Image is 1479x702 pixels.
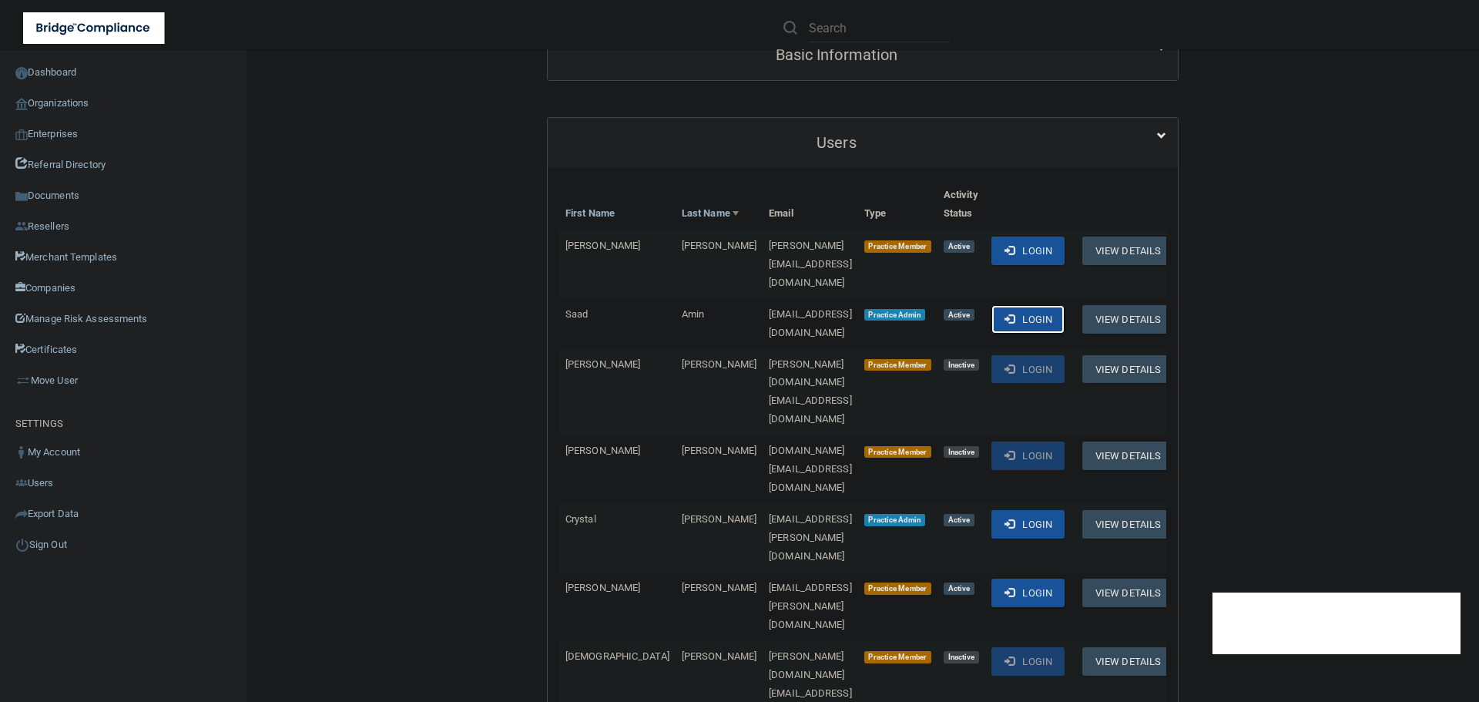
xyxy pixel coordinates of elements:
[783,21,797,35] img: ic-search.3b580494.png
[559,126,1166,160] a: Users
[565,513,596,525] span: Crystal
[991,442,1065,470] button: Login
[682,240,756,251] span: [PERSON_NAME]
[565,582,640,593] span: [PERSON_NAME]
[15,190,28,203] img: icon-documents.8dae5593.png
[15,538,29,552] img: ic_power_dark.7ecde6b1.png
[944,309,974,321] span: Active
[15,220,28,233] img: ic_reseller.de258add.png
[565,358,640,370] span: [PERSON_NAME]
[1212,593,1461,654] iframe: Drift Widget Chat Controller
[991,355,1065,384] button: Login
[1082,305,1173,334] button: View Details
[1082,355,1173,384] button: View Details
[15,508,28,520] img: icon-export.b9366987.png
[864,651,931,663] span: Practice Member
[864,583,931,595] span: Practice Member
[682,513,756,525] span: [PERSON_NAME]
[23,12,165,44] img: bridge_compliance_login_screen.278c3ca4.svg
[559,134,1114,151] h5: Users
[944,240,974,253] span: Active
[15,477,28,489] img: icon-users.e205127d.png
[769,240,852,288] span: [PERSON_NAME][EMAIL_ADDRESS][DOMAIN_NAME]
[769,513,852,562] span: [EMAIL_ADDRESS][PERSON_NAME][DOMAIN_NAME]
[769,582,852,630] span: [EMAIL_ADDRESS][PERSON_NAME][DOMAIN_NAME]
[1082,647,1173,676] button: View Details
[991,579,1065,607] button: Login
[682,204,739,223] a: Last Name
[15,446,28,458] img: ic_user_dark.df1a06c3.png
[682,445,756,456] span: [PERSON_NAME]
[15,67,28,79] img: ic_dashboard_dark.d01f4a41.png
[565,204,615,223] a: First Name
[864,359,931,371] span: Practice Member
[944,583,974,595] span: Active
[682,358,756,370] span: [PERSON_NAME]
[944,514,974,526] span: Active
[15,373,31,388] img: briefcase.64adab9b.png
[15,98,28,110] img: organization-icon.f8decf85.png
[769,308,852,338] span: [EMAIL_ADDRESS][DOMAIN_NAME]
[864,240,931,253] span: Practice Member
[15,129,28,140] img: enterprise.0d942306.png
[944,651,980,663] span: Inactive
[991,510,1065,539] button: Login
[565,445,640,456] span: [PERSON_NAME]
[991,647,1065,676] button: Login
[1082,237,1173,265] button: View Details
[763,180,858,230] th: Email
[565,650,669,662] span: [DEMOGRAPHIC_DATA]
[944,359,980,371] span: Inactive
[991,237,1065,265] button: Login
[991,305,1065,334] button: Login
[15,415,63,433] label: SETTINGS
[1082,442,1173,470] button: View Details
[682,650,756,662] span: [PERSON_NAME]
[1082,579,1173,607] button: View Details
[682,582,756,593] span: [PERSON_NAME]
[682,308,704,320] span: Amin
[769,358,852,425] span: [PERSON_NAME][DOMAIN_NAME][EMAIL_ADDRESS][DOMAIN_NAME]
[1082,510,1173,539] button: View Details
[565,308,588,320] span: Saad
[565,240,640,251] span: [PERSON_NAME]
[809,14,950,42] input: Search
[937,180,986,230] th: Activity Status
[769,445,852,493] span: [DOMAIN_NAME][EMAIL_ADDRESS][DOMAIN_NAME]
[864,514,925,526] span: Practice Admin
[944,446,980,458] span: Inactive
[864,446,931,458] span: Practice Member
[864,309,925,321] span: Practice Admin
[559,46,1114,63] h5: Basic Information
[858,180,937,230] th: Type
